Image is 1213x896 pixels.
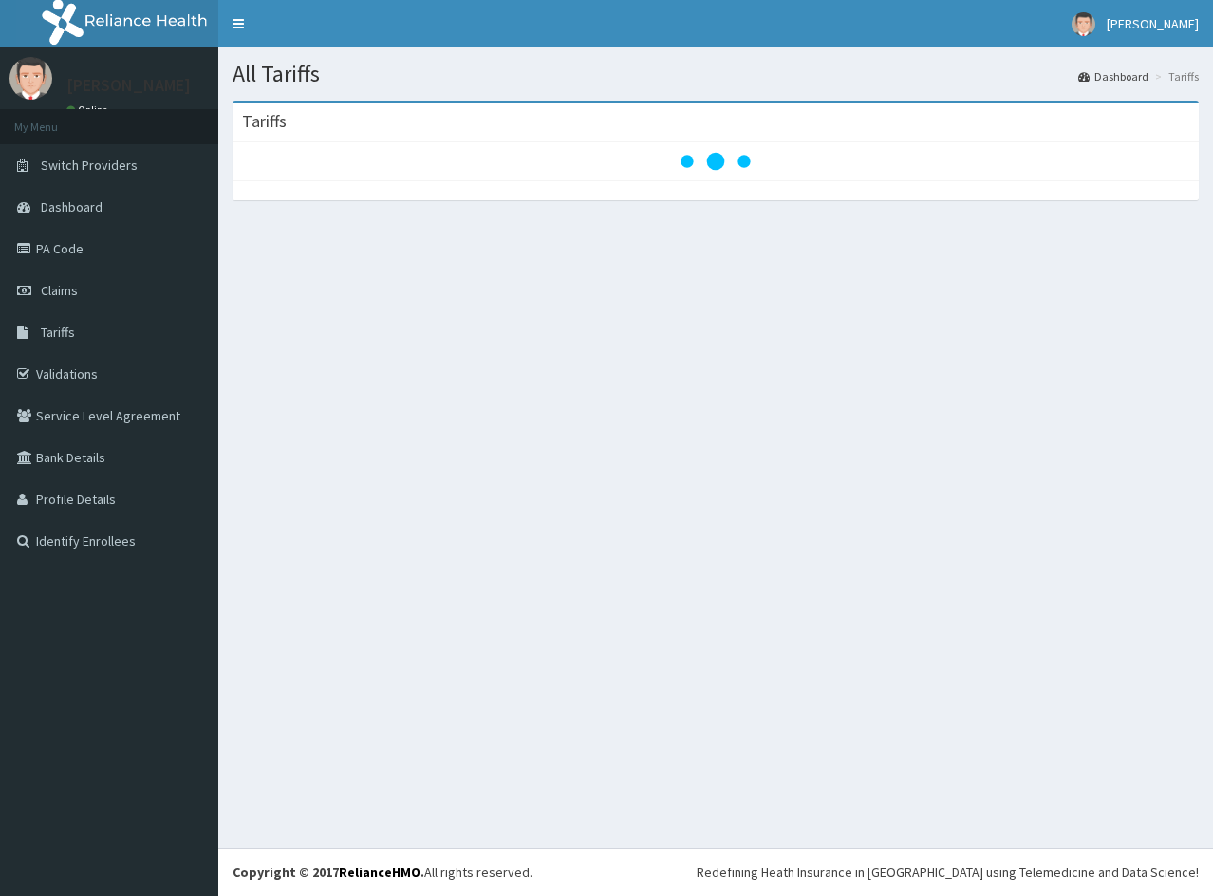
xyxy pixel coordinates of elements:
span: Switch Providers [41,157,138,174]
a: Dashboard [1078,68,1148,84]
h1: All Tariffs [233,62,1199,86]
strong: Copyright © 2017 . [233,864,424,881]
span: [PERSON_NAME] [1107,15,1199,32]
footer: All rights reserved. [218,848,1213,896]
li: Tariffs [1150,68,1199,84]
svg: audio-loading [678,123,754,199]
img: User Image [1072,12,1095,36]
p: [PERSON_NAME] [66,77,191,94]
a: RelianceHMO [339,864,420,881]
img: User Image [9,57,52,100]
h3: Tariffs [242,113,287,130]
span: Claims [41,282,78,299]
span: Tariffs [41,324,75,341]
a: Online [66,103,112,117]
div: Redefining Heath Insurance in [GEOGRAPHIC_DATA] using Telemedicine and Data Science! [697,863,1199,882]
span: Dashboard [41,198,103,215]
